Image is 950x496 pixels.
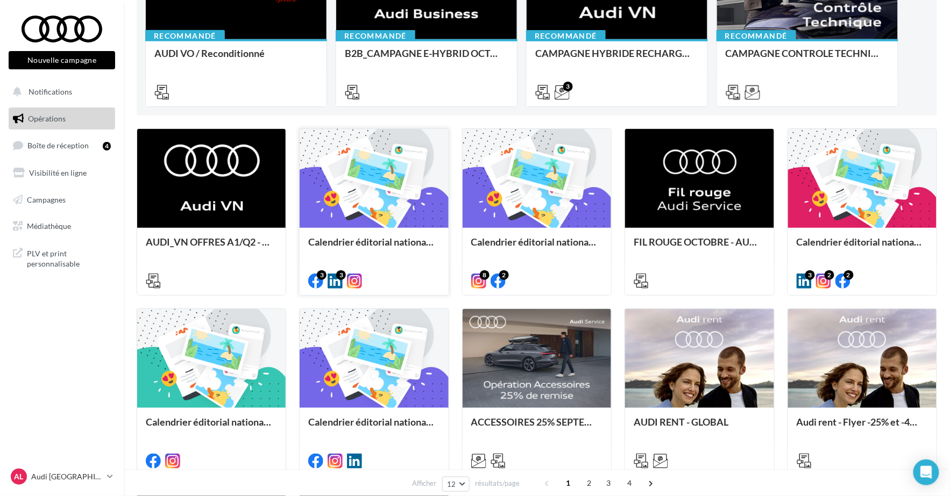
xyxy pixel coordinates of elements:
[480,270,490,280] div: 8
[336,270,346,280] div: 3
[29,168,87,177] span: Visibilité en ligne
[27,195,66,204] span: Campagnes
[634,236,765,258] div: FIL ROUGE OCTOBRE - AUDI SERVICE
[103,142,111,150] div: 4
[526,30,606,42] div: Recommandé
[308,236,439,258] div: Calendrier éditorial national : semaine du 06.10 au 12.10
[27,221,71,231] span: Médiathèque
[634,416,765,438] div: AUDI RENT - GLOBAL
[6,134,117,157] a: Boîte de réception4
[29,87,72,96] span: Notifications
[15,471,24,482] span: AL
[447,480,456,488] span: 12
[9,466,115,487] a: AL Audi [GEOGRAPHIC_DATA]
[471,236,602,258] div: Calendrier éditorial national : semaine du 29.09 au 05.10
[6,107,117,130] a: Opérations
[581,475,598,492] span: 2
[6,242,117,274] a: PLV et print personnalisable
[154,48,318,69] div: AUDI VO / Reconditionné
[797,416,928,438] div: Audi rent - Flyer -25% et -40%
[9,51,115,69] button: Nouvelle campagne
[336,30,415,42] div: Recommandé
[621,475,639,492] span: 4
[805,270,815,280] div: 3
[308,416,439,438] div: Calendrier éditorial national : semaine du 08.09 au 14.09
[28,114,66,123] span: Opérations
[6,81,113,103] button: Notifications
[844,270,854,280] div: 2
[563,82,573,91] div: 3
[345,48,508,69] div: B2B_CAMPAGNE E-HYBRID OCTOBRE
[317,270,327,280] div: 3
[412,478,436,488] span: Afficher
[146,416,277,438] div: Calendrier éditorial national : semaine du 15.09 au 21.09
[717,30,796,42] div: Recommandé
[27,141,89,150] span: Boîte de réception
[31,471,103,482] p: Audi [GEOGRAPHIC_DATA]
[825,270,834,280] div: 2
[913,459,939,485] div: Open Intercom Messenger
[6,215,117,238] a: Médiathèque
[6,162,117,184] a: Visibilité en ligne
[560,475,577,492] span: 1
[145,30,225,42] div: Recommandé
[797,236,928,258] div: Calendrier éditorial national : semaine du 22.09 au 28.09
[600,475,618,492] span: 3
[535,48,699,69] div: CAMPAGNE HYBRIDE RECHARGEABLE
[499,270,509,280] div: 2
[476,478,520,488] span: résultats/page
[726,48,889,69] div: CAMPAGNE CONTROLE TECHNIQUE 25€ OCTOBRE
[27,246,111,269] span: PLV et print personnalisable
[6,189,117,211] a: Campagnes
[471,416,602,438] div: ACCESSOIRES 25% SEPTEMBRE - AUDI SERVICE
[146,236,277,258] div: AUDI_VN OFFRES A1/Q2 - 10 au 31 octobre
[442,477,470,492] button: 12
